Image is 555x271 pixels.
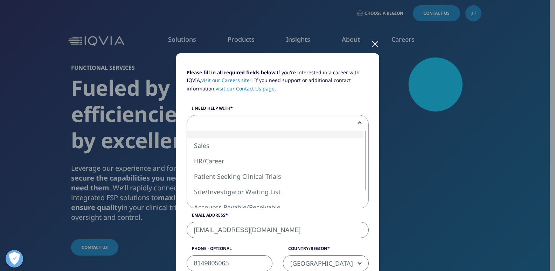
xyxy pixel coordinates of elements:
li: Patient Seeking Clinical Trials [187,169,363,184]
button: Open Preferences [6,250,23,267]
p: If you're interested in a career with IQVIA, . If you need support or additional contact informat... [187,69,369,98]
li: Accounts Payable/Receivable [187,199,363,215]
label: Phone - Optional [187,245,272,255]
a: visit our Careers site [201,77,252,83]
label: I need help with [187,105,369,115]
strong: Please fill in all required fields below. [187,69,277,76]
label: Country/Region [283,245,369,255]
li: HR/Career [187,153,363,169]
li: Site/Investigator Waiting List [187,184,363,199]
li: Sales [187,138,363,153]
label: Email Address [187,212,369,222]
a: visit our Contact Us page [216,85,275,92]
